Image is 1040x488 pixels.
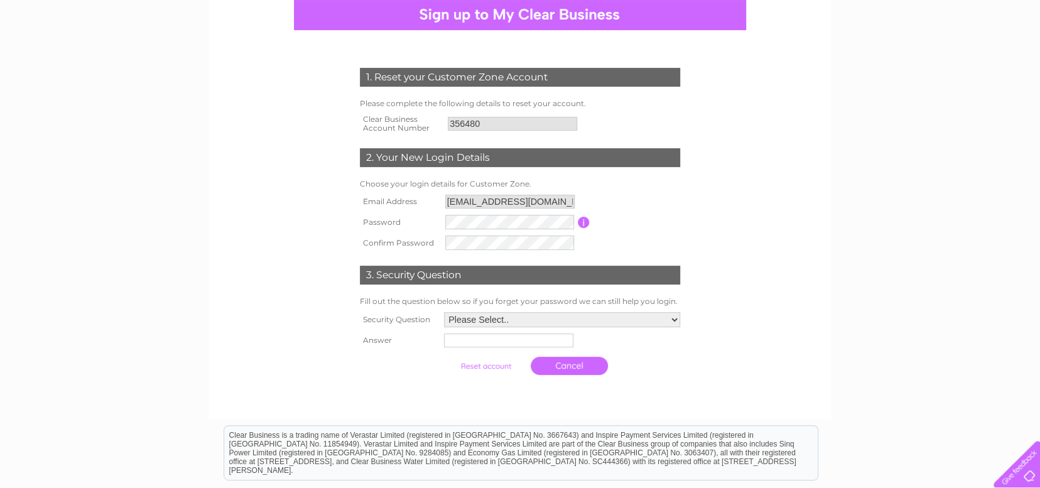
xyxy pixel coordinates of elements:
th: Security Question [357,309,441,330]
a: Contact [1002,53,1032,63]
div: 1. Reset your Customer Zone Account [360,68,680,87]
img: logo.png [36,33,100,71]
td: Fill out the question below so if you forget your password we can still help you login. [357,294,683,309]
input: Submit [447,357,524,375]
th: Confirm Password [357,232,442,253]
div: 2. Your New Login Details [360,148,680,167]
a: Telecoms [931,53,968,63]
div: 3. Security Question [360,266,680,285]
th: Answer [357,330,441,350]
th: Email Address [357,192,442,212]
th: Password [357,212,442,232]
td: Choose your login details for Customer Zone. [357,176,683,192]
a: Cancel [531,357,608,375]
a: Water [864,53,888,63]
div: Clear Business is a trading name of Verastar Limited (registered in [GEOGRAPHIC_DATA] No. 3667643... [224,7,818,61]
a: Blog [976,53,994,63]
th: Clear Business Account Number [357,111,445,136]
td: Please complete the following details to reset your account. [357,96,683,111]
a: Energy [896,53,923,63]
input: Information [578,217,590,228]
a: 0333 014 3131 [803,6,890,22]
